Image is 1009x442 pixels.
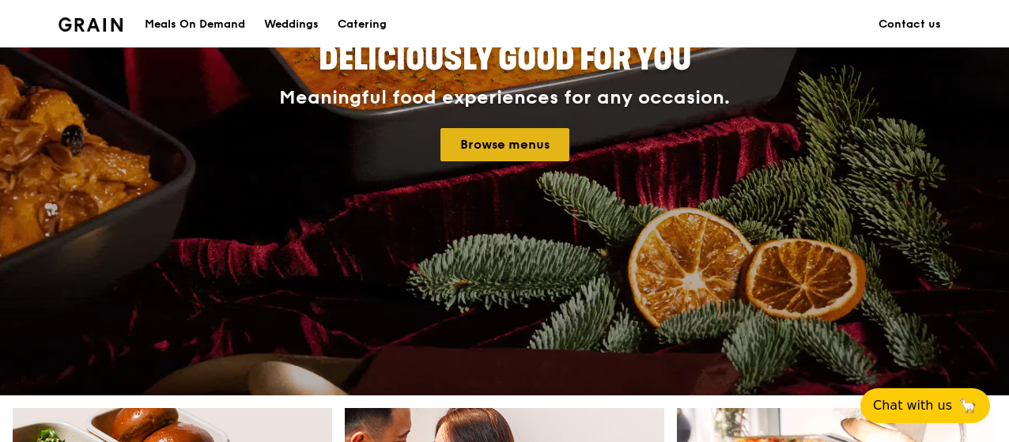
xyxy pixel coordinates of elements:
span: Chat with us [873,396,952,415]
div: Meaningful food experiences for any occasion. [220,87,789,109]
a: Browse menus [440,128,569,161]
a: Catering [328,1,396,48]
button: Chat with us🦙 [860,388,990,423]
div: Meals On Demand [145,1,245,48]
img: Grain [59,17,123,32]
span: Deliciously good for you [319,40,691,78]
a: Contact us [869,1,950,48]
div: Weddings [264,1,319,48]
a: Weddings [255,1,328,48]
span: 🦙 [958,396,977,415]
div: Catering [338,1,387,48]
